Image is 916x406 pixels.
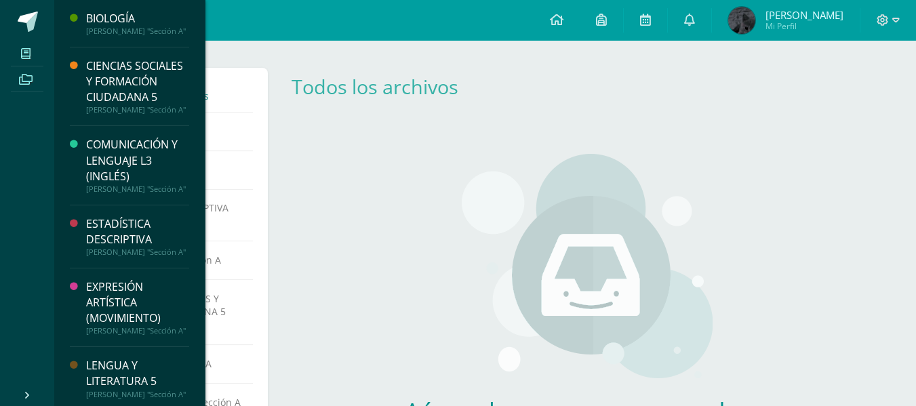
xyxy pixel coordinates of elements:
div: [PERSON_NAME] "Sección A" [86,390,189,399]
div: [PERSON_NAME] "Sección A" [86,26,189,36]
div: [PERSON_NAME] "Sección A" [86,105,189,115]
a: BIOLOGÍA[PERSON_NAME] "Sección A" [86,11,189,36]
img: stages.png [462,154,713,384]
span: Mi Perfil [765,20,843,32]
div: [PERSON_NAME] "Sección A" [86,247,189,257]
div: COMUNICACIÓN Y LENGUAJE L3 (INGLÉS) [86,137,189,184]
span: [PERSON_NAME] [765,8,843,22]
a: EXPRESIÓN ARTÍSTICA (MOVIMIENTO)[PERSON_NAME] "Sección A" [86,279,189,336]
div: [PERSON_NAME] "Sección A" [86,184,189,194]
a: LENGUA Y LITERATURA 5[PERSON_NAME] "Sección A" [86,358,189,399]
div: [PERSON_NAME] "Sección A" [86,326,189,336]
div: EXPRESIÓN ARTÍSTICA (MOVIMIENTO) [86,279,189,326]
div: Todos los archivos [292,73,479,100]
a: ESTADÍSTICA DESCRIPTIVA[PERSON_NAME] "Sección A" [86,216,189,257]
a: CIENCIAS SOCIALES Y FORMACIÓN CIUDADANA 5[PERSON_NAME] "Sección A" [86,58,189,115]
div: BIOLOGÍA [86,11,189,26]
div: LENGUA Y LITERATURA 5 [86,358,189,389]
a: COMUNICACIÓN Y LENGUAJE L3 (INGLÉS)[PERSON_NAME] "Sección A" [86,137,189,193]
a: Todos los archivos [292,73,458,100]
img: ae8f675cdc2ac93a8575d964c836f19a.png [728,7,755,34]
div: ESTADÍSTICA DESCRIPTIVA [86,216,189,247]
div: CIENCIAS SOCIALES Y FORMACIÓN CIUDADANA 5 [86,58,189,105]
